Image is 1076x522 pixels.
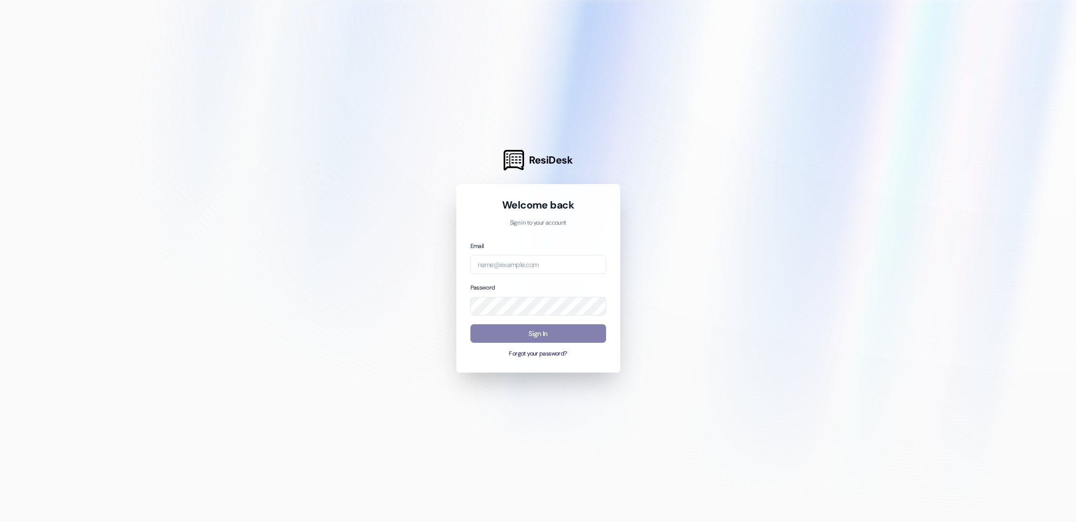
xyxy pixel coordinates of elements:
span: ResiDesk [529,153,572,167]
h1: Welcome back [470,198,606,212]
button: Sign In [470,324,606,343]
button: Forgot your password? [470,350,606,358]
label: Email [470,242,484,250]
img: ResiDesk Logo [504,150,524,170]
input: name@example.com [470,255,606,274]
p: Sign in to your account [470,219,606,228]
label: Password [470,284,495,292]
